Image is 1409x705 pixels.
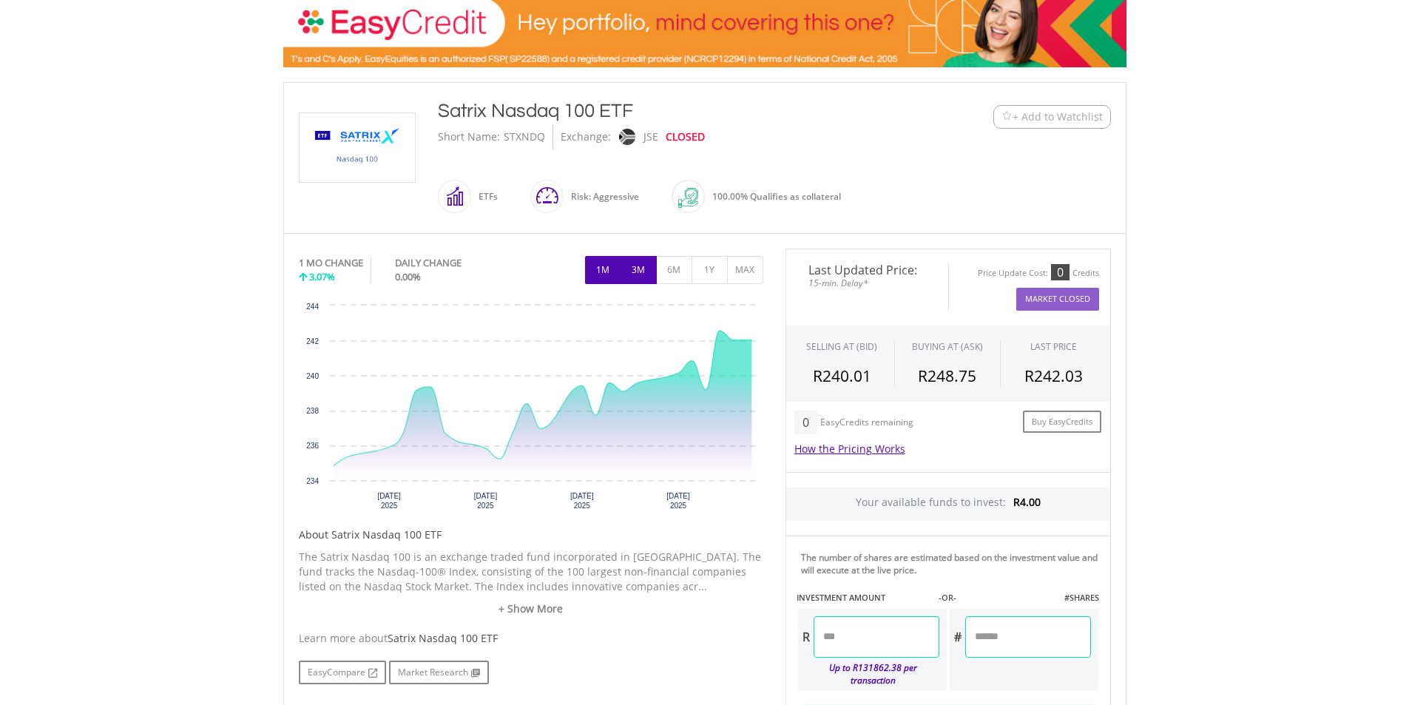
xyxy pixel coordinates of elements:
[692,256,728,284] button: 1Y
[438,124,500,149] div: Short Name:
[1051,264,1070,280] div: 0
[727,256,763,284] button: MAX
[1024,365,1083,386] span: R242.03
[299,661,386,684] a: EasyCompare
[570,492,594,510] text: [DATE] 2025
[794,442,905,456] a: How the Pricing Works
[299,256,363,270] div: 1 MO CHANGE
[309,270,335,283] span: 3.07%
[395,270,421,283] span: 0.00%
[306,372,319,380] text: 240
[299,631,763,646] div: Learn more about
[798,616,814,658] div: R
[794,411,817,434] div: 0
[471,179,498,215] div: ETFs
[299,550,763,594] p: The Satrix Nasdaq 100 is an exchange traded fund incorporated in [GEOGRAPHIC_DATA]. The fund trac...
[1016,288,1099,311] button: Market Closed
[306,442,319,450] text: 236
[820,417,913,430] div: EasyCredits remaining
[801,551,1104,576] div: The number of shares are estimated based on the investment value and will execute at the live price.
[1013,109,1103,124] span: + Add to Watchlist
[918,365,976,386] span: R248.75
[1023,411,1101,434] a: Buy EasyCredits
[621,256,657,284] button: 3M
[993,105,1111,129] button: Watchlist + Add to Watchlist
[813,365,871,386] span: R240.01
[299,298,763,520] div: Chart. Highcharts interactive chart.
[950,616,965,658] div: #
[797,592,885,604] label: INVESTMENT AMOUNT
[564,179,639,215] div: Risk: Aggressive
[395,256,511,270] div: DAILY CHANGE
[302,113,413,182] img: TFSA.STXNDQ.png
[643,124,658,149] div: JSE
[299,601,763,616] a: + Show More
[712,190,841,203] span: 100.00% Qualifies as collateral
[666,124,705,149] div: CLOSED
[1030,340,1077,353] div: LAST PRICE
[978,268,1048,279] div: Price Update Cost:
[377,492,401,510] text: [DATE] 2025
[618,129,635,145] img: jse.png
[306,337,319,345] text: 242
[299,298,763,520] svg: Interactive chart
[389,661,489,684] a: Market Research
[504,124,545,149] div: STXNDQ
[388,631,498,645] span: Satrix Nasdaq 100 ETF
[786,488,1110,521] div: Your available funds to invest:
[1072,268,1099,279] div: Credits
[798,658,939,690] div: Up to R131862.38 per transaction
[939,592,956,604] label: -OR-
[797,276,937,290] span: 15-min. Delay*
[585,256,621,284] button: 1M
[473,492,497,510] text: [DATE] 2025
[1013,495,1041,509] span: R4.00
[678,188,698,208] img: collateral-qualifying-green.svg
[306,303,319,311] text: 244
[797,264,937,276] span: Last Updated Price:
[656,256,692,284] button: 6M
[666,492,690,510] text: [DATE] 2025
[806,340,877,353] div: SELLING AT (BID)
[299,527,763,542] h5: About Satrix Nasdaq 100 ETF
[438,98,902,124] div: Satrix Nasdaq 100 ETF
[561,124,611,149] div: Exchange:
[1001,111,1013,122] img: Watchlist
[912,340,983,353] span: BUYING AT (ASK)
[306,477,319,485] text: 234
[306,407,319,415] text: 238
[1064,592,1099,604] label: #SHARES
